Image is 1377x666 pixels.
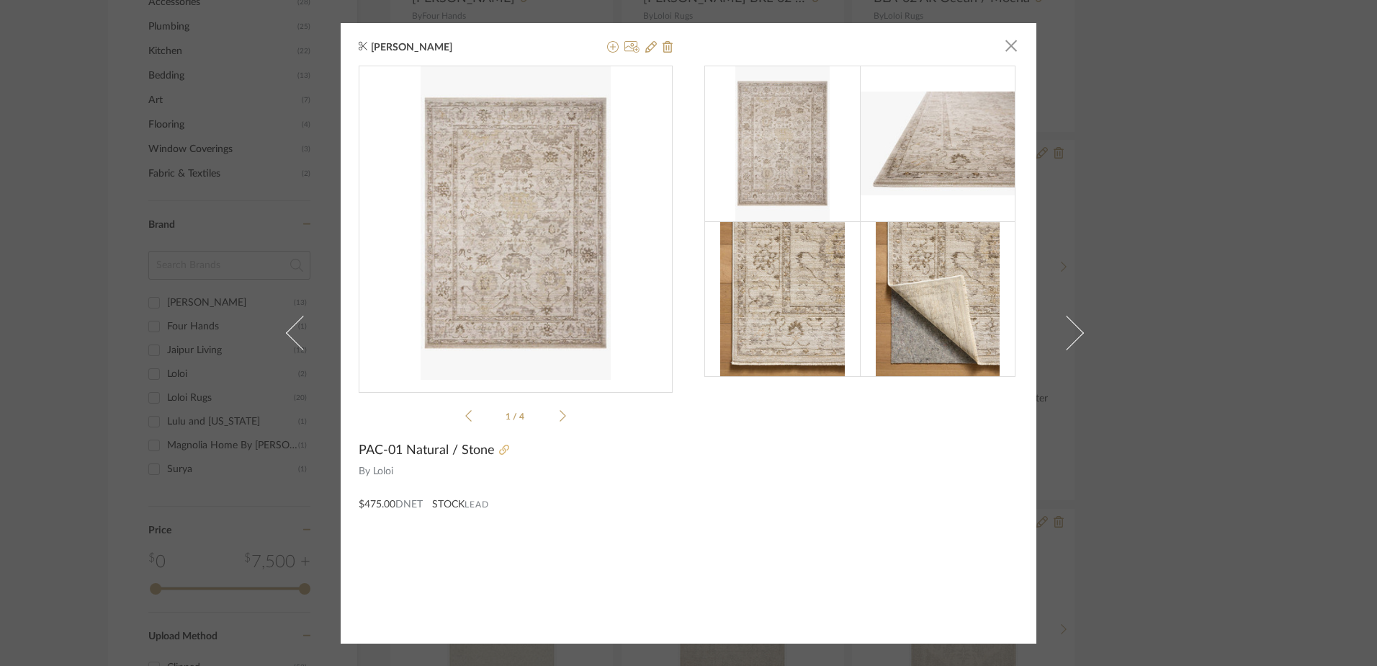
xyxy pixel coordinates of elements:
button: Close [997,32,1026,61]
span: Loloi [373,464,673,479]
span: $475.00 [359,499,395,510]
div: 0 [359,66,672,381]
img: ebdbe379-e15d-4cdb-b7a5-dc93b95ff233_216x216.jpg [720,221,845,377]
span: 4 [519,412,526,421]
span: DNET [395,499,423,510]
span: STOCK [432,497,465,512]
span: By [359,464,370,479]
img: 7cdddcb2-71a7-4be6-9ec0-df351b239eb2_436x436.jpg [421,66,611,381]
span: 1 [506,412,513,421]
img: 8208c0d0-7e59-4532-92b4-eb416eb2726f_216x216.jpg [860,92,1015,195]
span: Lead [465,499,489,510]
span: [PERSON_NAME] [371,41,475,54]
span: PAC-01 Natural / Stone [359,443,495,458]
img: 7cdddcb2-71a7-4be6-9ec0-df351b239eb2_216x216.jpg [735,66,830,221]
img: e12a3609-2b3b-40fb-8faf-dddf0e0d6e7c_216x216.jpg [876,221,1000,377]
span: / [513,412,519,421]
